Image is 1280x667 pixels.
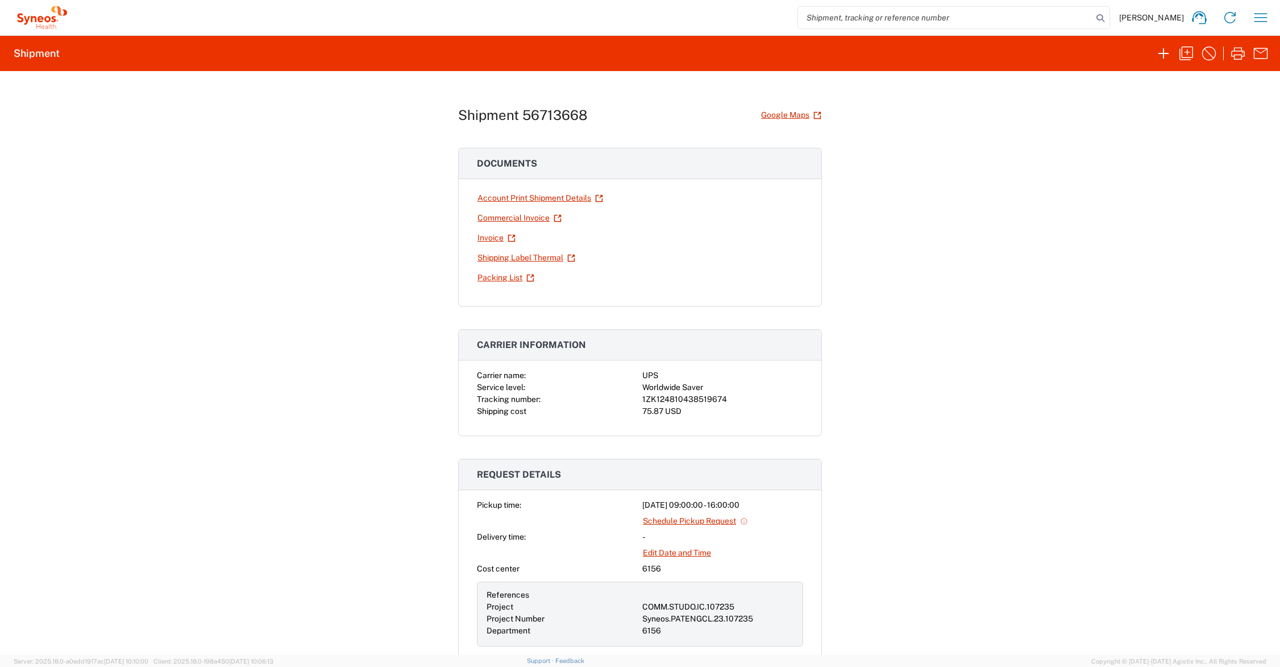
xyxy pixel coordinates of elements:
[104,658,148,665] span: [DATE] 10:10:00
[642,405,803,417] div: 75.87 USD
[477,339,586,350] span: Carrier information
[477,383,525,392] span: Service level:
[642,613,793,625] div: Syneos.PATENGCL.23.107235
[642,625,793,637] div: 6156
[477,158,537,169] span: Documents
[458,107,588,123] h1: Shipment 56713668
[1091,656,1266,666] span: Copyright © [DATE]-[DATE] Agistix Inc., All Rights Reserved
[1119,13,1184,23] span: [PERSON_NAME]
[477,500,521,509] span: Pickup time:
[477,469,561,480] span: Request details
[487,613,638,625] div: Project Number
[477,371,526,380] span: Carrier name:
[487,590,529,599] span: References
[642,393,803,405] div: 1ZK124810438519674
[477,228,516,248] a: Invoice
[477,532,526,541] span: Delivery time:
[642,370,803,382] div: UPS
[642,601,793,613] div: COMM.STUDO.IC.107235
[555,657,584,664] a: Feedback
[477,188,604,208] a: Account Print Shipment Details
[760,105,822,125] a: Google Maps
[477,395,541,404] span: Tracking number:
[642,382,803,393] div: Worldwide Saver
[527,657,555,664] a: Support
[14,658,148,665] span: Server: 2025.18.0-a0edd1917ac
[477,248,576,268] a: Shipping Label Thermal
[14,47,60,60] h2: Shipment
[487,601,638,613] div: Project
[798,7,1092,28] input: Shipment, tracking or reference number
[477,208,562,228] a: Commercial Invoice
[642,499,803,511] div: [DATE] 09:00:00 - 16:00:00
[153,658,273,665] span: Client: 2025.18.0-198a450
[229,658,273,665] span: [DATE] 10:06:13
[477,564,520,573] span: Cost center
[642,563,803,575] div: 6156
[487,625,638,637] div: Department
[642,511,749,531] a: Schedule Pickup Request
[477,268,535,288] a: Packing List
[642,543,712,563] a: Edit Date and Time
[642,531,803,543] div: -
[477,407,526,416] span: Shipping cost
